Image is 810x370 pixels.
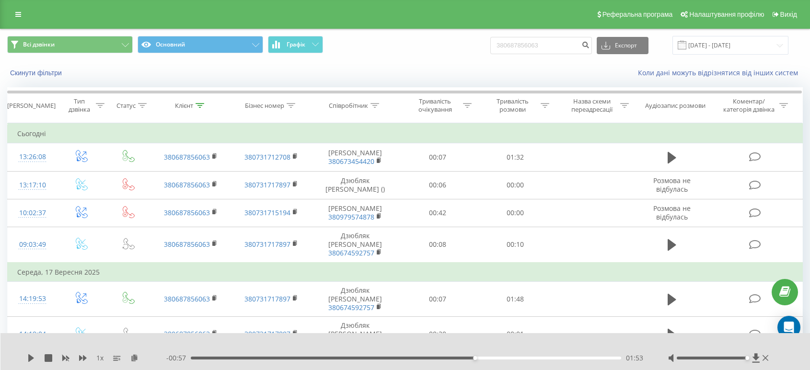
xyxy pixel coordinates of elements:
div: Тривалість розмови [487,97,538,114]
div: 14:19:53 [17,289,47,308]
td: Дзюбляк [PERSON_NAME] [312,227,398,262]
a: 380979574878 [328,212,374,221]
a: 380731717897 [244,240,290,249]
a: 380731717897 [244,329,290,338]
td: 01:32 [476,143,554,171]
td: [PERSON_NAME] [312,199,398,227]
td: 01:48 [476,281,554,317]
td: 00:06 [399,171,476,199]
a: 380687856063 [164,294,210,303]
td: 00:01 [476,317,554,352]
div: 14:19:04 [17,325,47,344]
div: Бізнес номер [245,102,284,110]
td: 00:08 [399,227,476,262]
span: 01:53 [626,353,643,363]
span: Розмова не відбулась [653,176,691,194]
div: Співробітник [329,102,368,110]
div: 13:26:08 [17,148,47,166]
div: 09:03:49 [17,235,47,254]
td: 00:00 [476,171,554,199]
td: 00:42 [399,199,476,227]
div: 10:02:37 [17,204,47,222]
td: 00:00 [476,199,554,227]
span: Реферальна програма [602,11,673,18]
a: 380674592757 [328,248,374,257]
a: 380687856063 [164,208,210,217]
td: 00:07 [399,143,476,171]
td: Сьогодні [8,124,803,143]
button: Основний [138,36,263,53]
td: Дзюбляк [PERSON_NAME] [312,317,398,352]
a: 380731715194 [244,208,290,217]
span: Розмова не відбулась [653,204,691,221]
span: - 00:57 [166,353,191,363]
div: Тип дзвінка [66,97,93,114]
div: Статус [116,102,136,110]
div: Accessibility label [473,356,477,360]
div: Accessibility label [745,356,749,360]
button: Графік [268,36,323,53]
span: Вихід [780,11,797,18]
div: Клієнт [175,102,193,110]
td: [PERSON_NAME] [312,143,398,171]
td: 00:10 [476,227,554,262]
button: Скинути фільтри [7,69,67,77]
span: Всі дзвінки [23,41,55,48]
td: Дзюбляк [PERSON_NAME] [312,281,398,317]
a: 380731712708 [244,152,290,162]
a: 380687856063 [164,240,210,249]
a: 380674592757 [328,303,374,312]
a: 380687856063 [164,329,210,338]
div: 13:17:10 [17,176,47,195]
div: Open Intercom Messenger [777,316,800,339]
span: 1 x [96,353,104,363]
div: Аудіозапис розмови [645,102,706,110]
td: Дзюбляк [PERSON_NAME] () [312,171,398,199]
div: [PERSON_NAME] [7,102,56,110]
td: 00:07 [399,281,476,317]
a: Коли дані можуть відрізнятися вiд інших систем [638,68,803,77]
input: Пошук за номером [490,37,592,54]
span: Графік [287,41,305,48]
div: Назва схеми переадресації [567,97,618,114]
a: 380687856063 [164,180,210,189]
div: Коментар/категорія дзвінка [721,97,777,114]
a: 380673454420 [328,157,374,166]
span: Налаштування профілю [689,11,764,18]
button: Експорт [597,37,648,54]
td: 00:20 [399,317,476,352]
button: Всі дзвінки [7,36,133,53]
a: 380731717897 [244,180,290,189]
td: Середа, 17 Вересня 2025 [8,263,803,282]
a: 380687856063 [164,152,210,162]
div: Тривалість очікування [409,97,461,114]
a: 380731717897 [244,294,290,303]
